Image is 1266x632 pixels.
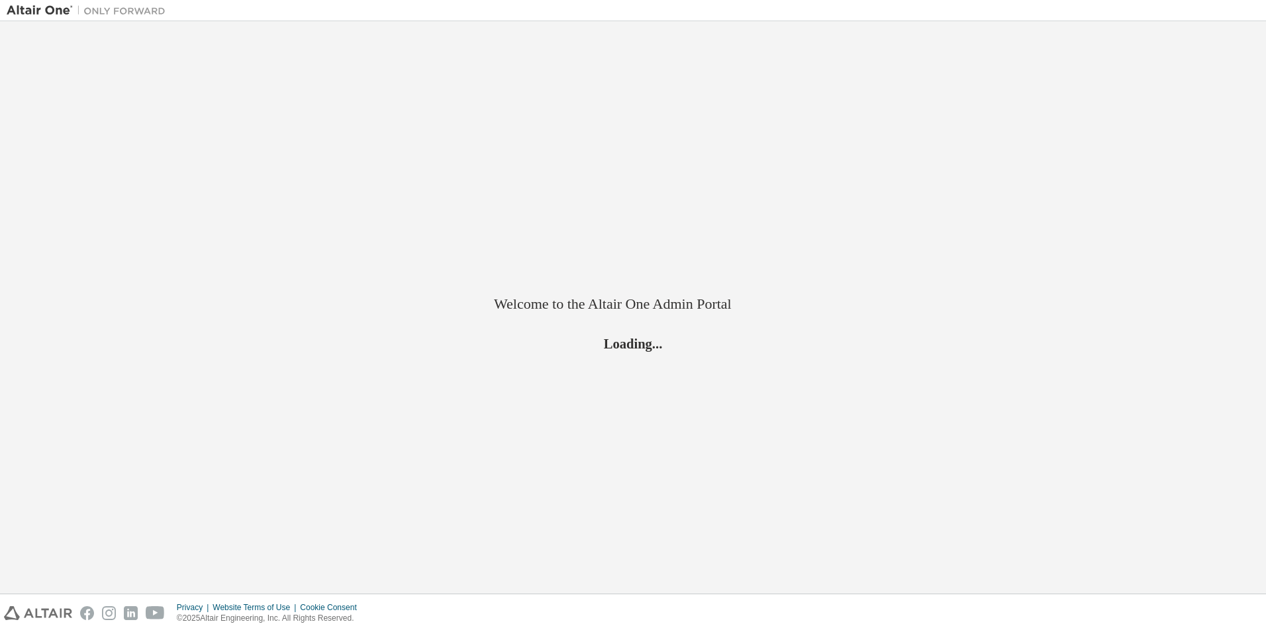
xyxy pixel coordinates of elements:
[177,602,213,613] div: Privacy
[494,295,772,313] h2: Welcome to the Altair One Admin Portal
[7,4,172,17] img: Altair One
[80,606,94,620] img: facebook.svg
[4,606,72,620] img: altair_logo.svg
[146,606,165,620] img: youtube.svg
[102,606,116,620] img: instagram.svg
[213,602,300,613] div: Website Terms of Use
[300,602,364,613] div: Cookie Consent
[494,335,772,352] h2: Loading...
[124,606,138,620] img: linkedin.svg
[177,613,365,624] p: © 2025 Altair Engineering, Inc. All Rights Reserved.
